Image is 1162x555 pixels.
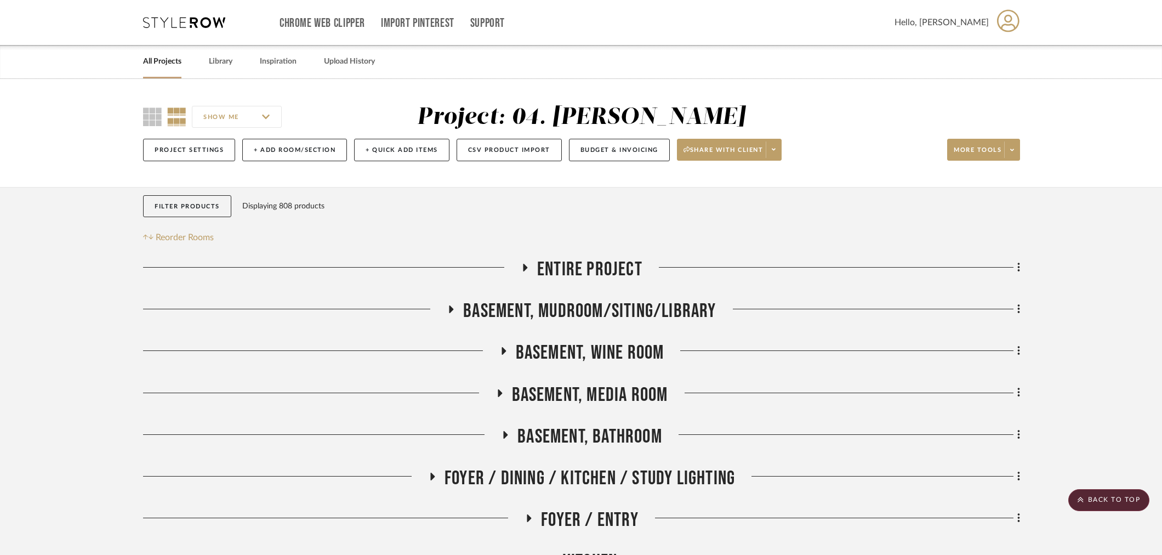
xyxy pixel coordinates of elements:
[381,19,454,28] a: Import Pinterest
[143,231,214,244] button: Reorder Rooms
[516,341,664,365] span: Basement, Wine Room
[677,139,782,161] button: Share with client
[537,258,642,281] span: Entire Project
[895,16,989,29] span: Hello, [PERSON_NAME]
[417,106,745,129] div: Project: 04. [PERSON_NAME]
[280,19,365,28] a: Chrome Web Clipper
[354,139,449,161] button: + Quick Add Items
[143,195,231,218] button: Filter Products
[1068,489,1149,511] scroll-to-top-button: BACK TO TOP
[517,425,662,449] span: Basement, Bathroom
[324,54,375,69] a: Upload History
[260,54,297,69] a: Inspiration
[457,139,562,161] button: CSV Product Import
[143,54,181,69] a: All Projects
[156,231,214,244] span: Reorder Rooms
[954,146,1001,162] span: More tools
[242,195,324,217] div: Displaying 808 products
[569,139,670,161] button: Budget & Invoicing
[445,467,735,490] span: Foyer / Dining / Kitchen / Study Lighting
[242,139,347,161] button: + Add Room/Section
[209,54,232,69] a: Library
[541,508,639,532] span: Foyer / Entry
[463,299,716,323] span: Basement, Mudroom/Siting/Library
[683,146,764,162] span: Share with client
[947,139,1020,161] button: More tools
[143,139,235,161] button: Project Settings
[512,383,668,407] span: Basement, Media Room
[470,19,505,28] a: Support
